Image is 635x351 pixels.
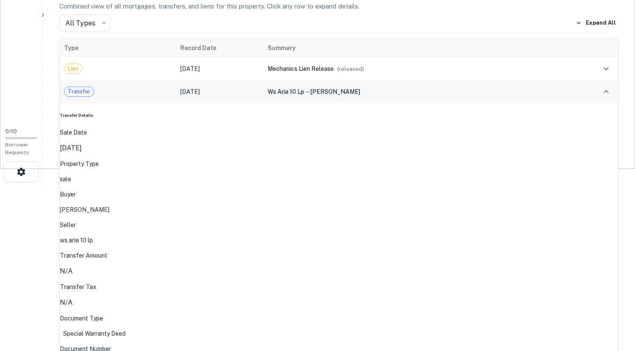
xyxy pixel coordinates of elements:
h6: Transfer Details [60,112,618,119]
span: Lien [64,65,82,73]
th: Record Date [176,39,264,57]
p: N/A [60,298,618,308]
div: All Types [59,14,110,31]
div: Code: 68 [60,329,618,338]
p: Transfer Amount [60,251,618,260]
span: mechanics lien release [268,65,334,72]
p: sale [60,174,618,184]
div: → [268,87,568,96]
iframe: Chat Widget [593,283,635,324]
p: [PERSON_NAME] [60,205,618,214]
span: Transfer [64,87,94,96]
p: ws aria 10 lp [60,236,618,245]
p: Seller [60,220,618,230]
span: Special Warranty Deed [60,330,129,337]
span: ( released ) [337,66,364,72]
th: Summary [263,39,572,57]
td: [DATE] [176,80,264,103]
p: Transfer Tax [60,282,618,292]
p: [DATE] [60,143,618,153]
button: expand row [599,84,613,99]
span: Borrower Requests [5,142,29,155]
span: 0 / 10 [5,128,17,135]
span: ws aria 10 lp [268,88,304,95]
button: expand row [599,62,613,76]
p: Sale Date [60,128,618,137]
p: Combined view of all mortgages, transfers, and liens for this property. Click any row to expand d... [59,1,618,11]
td: [DATE] [176,57,264,80]
p: Property Type [60,159,618,168]
p: Buyer [60,190,618,199]
span: [PERSON_NAME] [310,88,360,95]
p: Document Type [60,314,618,323]
button: Expand All [573,17,618,29]
th: Type [60,39,176,57]
p: N/A [60,266,618,276]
